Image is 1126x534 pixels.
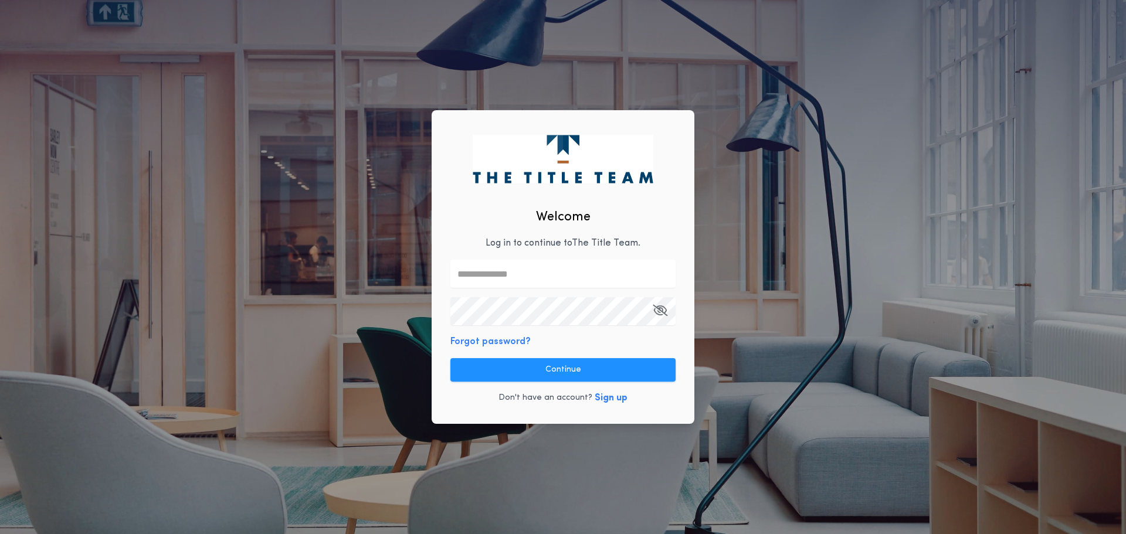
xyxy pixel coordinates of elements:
[536,208,591,227] h2: Welcome
[473,135,653,183] img: logo
[450,358,676,382] button: Continue
[498,392,592,404] p: Don't have an account?
[595,391,628,405] button: Sign up
[450,335,531,349] button: Forgot password?
[486,236,640,250] p: Log in to continue to The Title Team .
